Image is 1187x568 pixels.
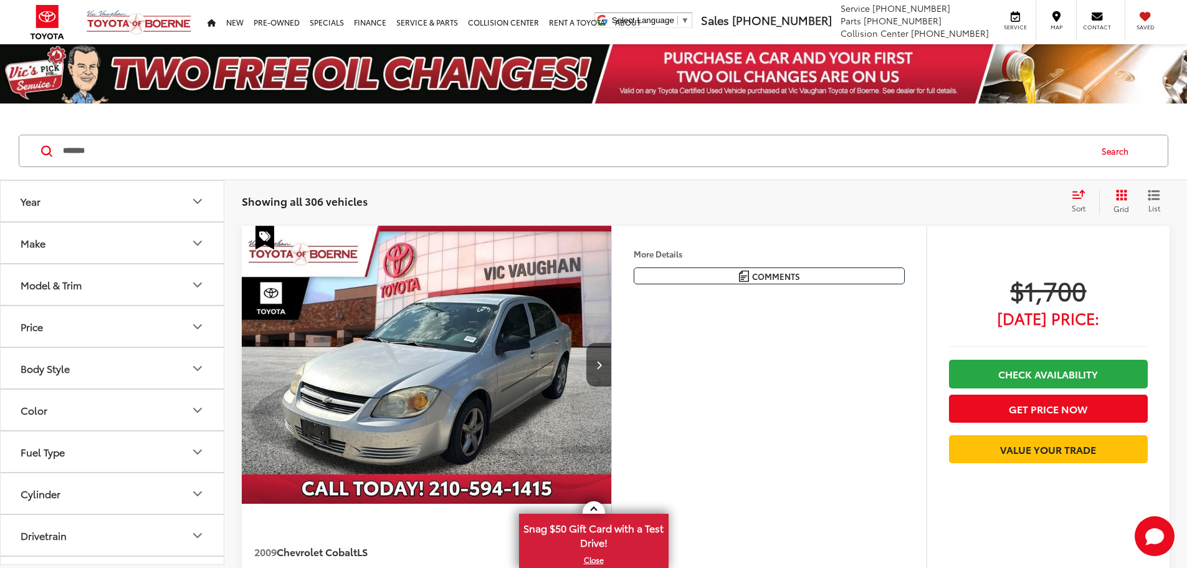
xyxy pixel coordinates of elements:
[752,271,800,282] span: Comments
[254,545,556,559] a: 2009Chevrolet CobaltLS
[739,271,749,281] img: Comments
[21,529,67,541] div: Drivetrain
[612,16,674,25] span: Select Language
[1,390,225,430] button: ColorColor
[357,544,368,559] span: LS
[86,9,192,35] img: Vic Vaughan Toyota of Boerne
[732,12,832,28] span: [PHONE_NUMBER]
[1072,203,1085,213] span: Sort
[949,312,1148,324] span: [DATE] Price:
[190,403,205,418] div: Color
[190,445,205,460] div: Fuel Type
[190,486,205,501] div: Cylinder
[1,348,225,388] button: Body StyleBody Style
[1135,516,1175,556] button: Toggle Chat Window
[21,320,43,332] div: Price
[634,267,905,284] button: Comments
[1,264,225,305] button: Model & TrimModel & Trim
[911,27,989,39] span: [PHONE_NUMBER]
[872,2,950,14] span: [PHONE_NUMBER]
[1090,135,1146,166] button: Search
[190,277,205,292] div: Model & Trim
[586,343,611,387] button: Next image
[21,446,65,458] div: Fuel Type
[1001,23,1029,31] span: Service
[21,237,45,249] div: Make
[949,274,1148,306] span: $1,700
[1135,516,1175,556] svg: Start Chat
[841,14,861,27] span: Parts
[21,279,82,291] div: Model & Trim
[681,16,689,25] span: ▼
[190,361,205,376] div: Body Style
[21,362,70,374] div: Body Style
[949,435,1148,463] a: Value Your Trade
[1132,23,1159,31] span: Saved
[190,194,205,209] div: Year
[634,249,905,258] h4: More Details
[1148,203,1160,213] span: List
[21,195,41,207] div: Year
[190,528,205,543] div: Drivetrain
[1138,189,1170,214] button: List View
[1,431,225,472] button: Fuel TypeFuel Type
[241,226,613,504] div: 2009 Chevrolet Cobalt LS 0
[255,226,274,249] span: Special
[254,544,277,559] span: 2009
[1,473,225,514] button: CylinderCylinder
[62,136,1090,166] input: Search by Make, Model, or Keyword
[242,193,368,208] span: Showing all 306 vehicles
[190,319,205,334] div: Price
[1099,189,1138,214] button: Grid View
[190,236,205,251] div: Make
[1083,23,1111,31] span: Contact
[841,27,908,39] span: Collision Center
[864,14,941,27] span: [PHONE_NUMBER]
[612,16,689,25] a: Select Language​
[1,306,225,347] button: PricePrice
[241,226,613,504] img: 2009 Chevrolet Cobalt LS
[21,488,60,499] div: Cylinder
[1113,203,1129,214] span: Grid
[949,395,1148,423] button: Get Price Now
[701,12,729,28] span: Sales
[21,404,47,416] div: Color
[841,2,870,14] span: Service
[277,544,357,559] span: Chevrolet Cobalt
[241,226,613,504] a: 2009 Chevrolet Cobalt LS2009 Chevrolet Cobalt LS2009 Chevrolet Cobalt LS2009 Chevrolet Cobalt LS
[1,223,225,263] button: MakeMake
[1042,23,1070,31] span: Map
[949,360,1148,388] a: Check Availability
[1065,189,1099,214] button: Select sort value
[1,515,225,556] button: DrivetrainDrivetrain
[520,515,667,553] span: Snag $50 Gift Card with a Test Drive!
[1,181,225,221] button: YearYear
